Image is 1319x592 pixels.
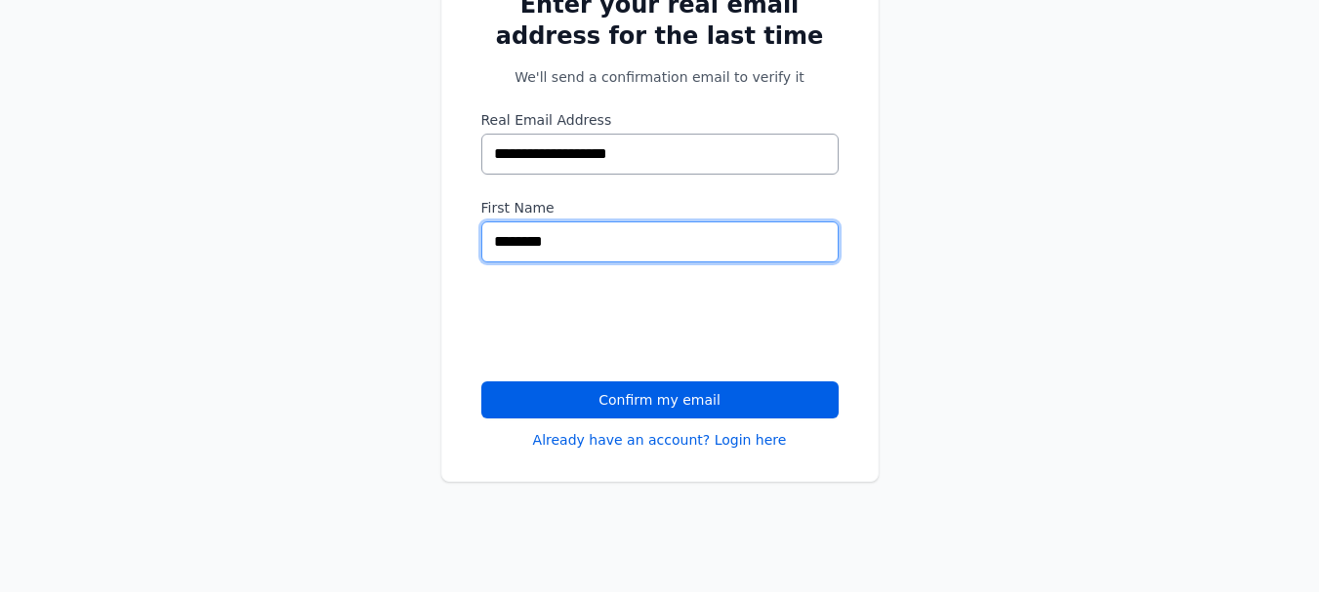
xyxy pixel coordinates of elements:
[481,110,839,130] label: Real Email Address
[481,286,778,362] iframe: reCAPTCHA
[481,67,839,87] p: We'll send a confirmation email to verify it
[533,430,787,450] a: Already have an account? Login here
[481,198,839,217] label: First Name
[481,381,839,418] button: Confirm my email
